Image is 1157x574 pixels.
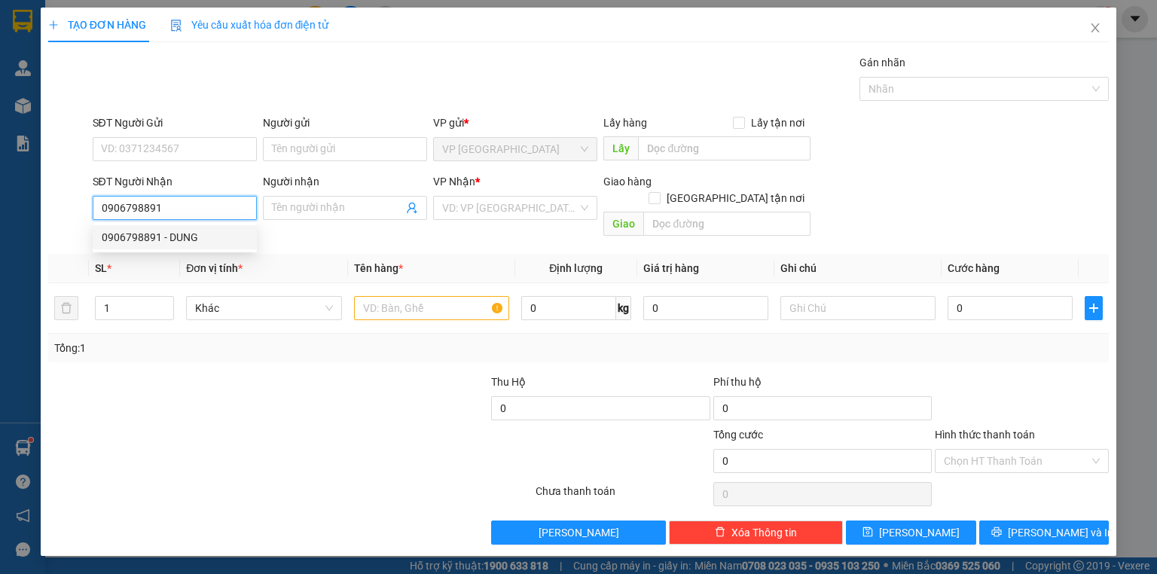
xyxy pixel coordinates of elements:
[616,296,631,320] span: kg
[54,296,78,320] button: delete
[48,19,146,31] span: TẠO ĐƠN HÀNG
[1085,302,1102,314] span: plus
[643,212,811,236] input: Dọc đường
[102,229,248,246] div: 0906798891 - DUNG
[603,136,638,160] span: Lấy
[176,31,298,49] div: BS CÔNG
[713,374,932,396] div: Phí thu hộ
[643,296,768,320] input: 0
[549,262,603,274] span: Định lượng
[406,202,418,214] span: user-add
[862,527,873,539] span: save
[1074,8,1116,50] button: Close
[48,20,59,30] span: plus
[11,81,36,96] span: Rồi :
[731,524,797,541] span: Xóa Thông tin
[935,429,1035,441] label: Hình thức thanh toán
[669,521,843,545] button: deleteXóa Thông tin
[1089,22,1101,34] span: close
[176,13,298,31] div: VP An Cư
[948,262,1000,274] span: Cước hàng
[186,262,243,274] span: Đơn vị tính
[13,106,298,125] div: Tên hàng: 1 HỘP ( : 1 )
[354,262,403,274] span: Tên hàng
[93,114,257,131] div: SĐT Người Gửi
[859,56,905,69] label: Gán nhãn
[170,20,182,32] img: icon
[979,521,1110,545] button: printer[PERSON_NAME] và In
[54,340,447,356] div: Tổng: 1
[991,527,1002,539] span: printer
[433,114,597,131] div: VP gửi
[151,105,172,126] span: SL
[176,14,212,30] span: Nhận:
[715,527,725,539] span: delete
[603,117,647,129] span: Lấy hàng
[774,254,942,283] th: Ghi chú
[13,14,36,30] span: Gửi:
[745,114,811,131] span: Lấy tận nơi
[13,13,166,49] div: VP [GEOGRAPHIC_DATA]
[603,176,652,188] span: Giao hàng
[95,262,107,274] span: SL
[539,524,619,541] span: [PERSON_NAME]
[11,79,168,97] div: 20.000
[93,173,257,190] div: SĐT Người Nhận
[713,429,763,441] span: Tổng cước
[1085,296,1103,320] button: plus
[534,483,711,509] div: Chưa thanh toán
[442,138,588,160] span: VP Sài Gòn
[603,212,643,236] span: Giao
[638,136,811,160] input: Dọc đường
[491,376,526,388] span: Thu Hộ
[176,49,298,70] div: 0978113731
[780,296,936,320] input: Ghi Chú
[170,19,329,31] span: Yêu cầu xuất hóa đơn điện tử
[643,262,699,274] span: Giá trị hàng
[263,173,427,190] div: Người nhận
[1008,524,1113,541] span: [PERSON_NAME] và In
[846,521,976,545] button: save[PERSON_NAME]
[195,297,332,319] span: Khác
[93,225,257,249] div: 0906798891 - DUNG
[661,190,811,206] span: [GEOGRAPHIC_DATA] tận nơi
[491,521,665,545] button: [PERSON_NAME]
[879,524,960,541] span: [PERSON_NAME]
[263,114,427,131] div: Người gửi
[354,296,509,320] input: VD: Bàn, Ghế
[433,176,475,188] span: VP Nhận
